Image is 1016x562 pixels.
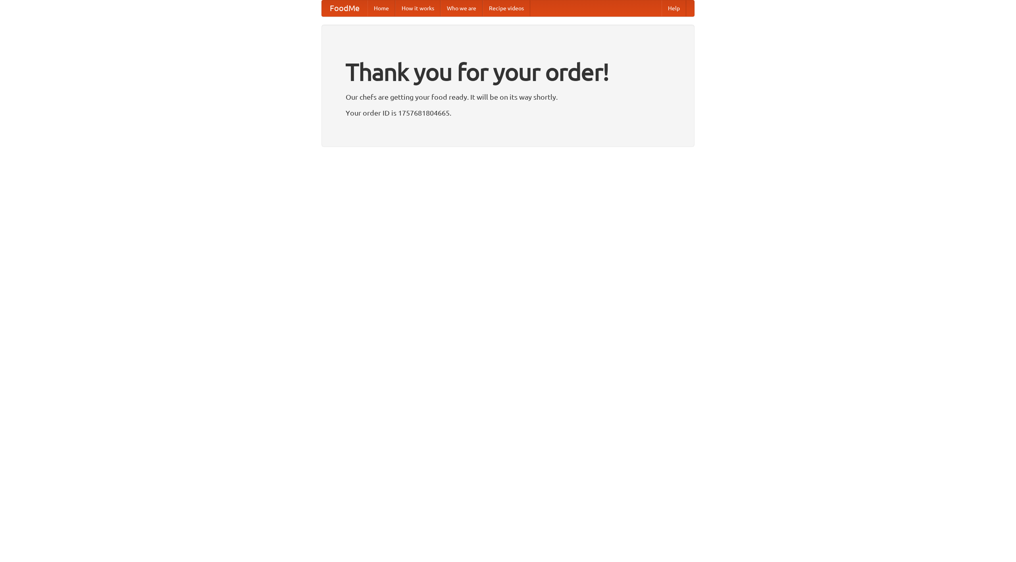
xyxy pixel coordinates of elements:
a: FoodMe [322,0,368,16]
a: Home [368,0,395,16]
a: Recipe videos [483,0,530,16]
p: Your order ID is 1757681804665. [346,107,670,119]
a: How it works [395,0,441,16]
a: Help [662,0,686,16]
p: Our chefs are getting your food ready. It will be on its way shortly. [346,91,670,103]
h1: Thank you for your order! [346,53,670,91]
a: Who we are [441,0,483,16]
